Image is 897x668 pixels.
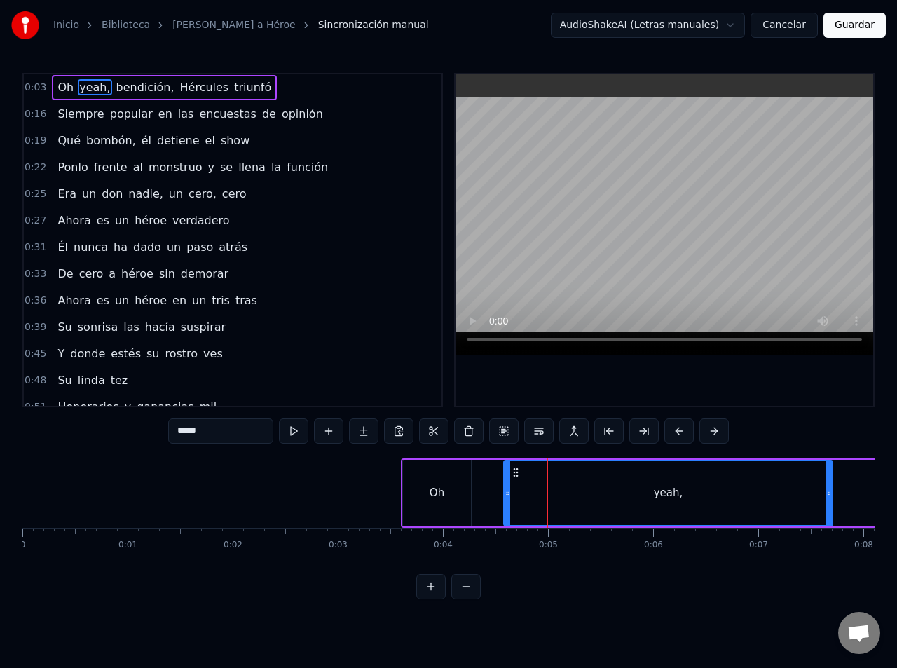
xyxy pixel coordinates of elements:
span: Era [56,186,78,202]
div: Oh [430,485,444,501]
span: 0:03 [25,81,46,95]
span: frente [93,159,129,175]
span: atrás [217,239,249,255]
span: y [207,159,216,175]
span: cero [221,186,248,202]
div: 0:08 [854,540,873,551]
div: 0:01 [118,540,137,551]
span: llena [237,159,267,175]
a: Biblioteca [102,18,150,32]
span: verdadero [171,212,231,229]
span: Qué [56,132,82,149]
span: Hércules [179,79,231,95]
span: un [114,212,130,229]
span: Ahora [56,212,92,229]
span: Sincronización manual [318,18,429,32]
span: rostro [163,346,199,362]
span: sonrisa [76,319,119,335]
span: bendición, [115,79,176,95]
div: yeah, [654,485,683,501]
div: 0:03 [329,540,348,551]
span: suspirar [179,319,227,335]
span: hacía [144,319,177,335]
span: detiene [156,132,201,149]
span: Oh [56,79,75,95]
span: ganancias [135,399,195,415]
span: 0:45 [25,347,46,361]
span: nadie, [127,186,164,202]
div: Chat abierto [838,612,880,654]
span: de [261,106,278,122]
span: Ahora [56,292,92,308]
span: De [56,266,74,282]
span: es [95,292,111,308]
div: 0:06 [644,540,663,551]
span: y [123,399,132,415]
span: las [122,319,141,335]
span: un [114,292,130,308]
div: 0:07 [749,540,768,551]
span: su [145,346,160,362]
span: las [177,106,196,122]
a: Inicio [53,18,79,32]
span: tez [109,372,130,388]
span: en [157,106,174,122]
span: 0:33 [25,267,46,281]
span: Ponlo [56,159,89,175]
span: es [95,212,111,229]
div: 0:05 [539,540,558,551]
span: ves [202,346,224,362]
span: dado [132,239,163,255]
span: héroe [133,212,168,229]
span: mil [198,399,218,415]
span: 0:27 [25,214,46,228]
span: en [171,292,188,308]
button: Guardar [823,13,886,38]
img: youka [11,11,39,39]
span: 0:51 [25,400,46,414]
span: Su [56,372,73,388]
span: Y [56,346,66,362]
span: Su [56,319,73,335]
span: monstruo [147,159,204,175]
span: 0:25 [25,187,46,201]
span: don [100,186,124,202]
span: yeah, [78,79,111,95]
nav: breadcrumb [53,18,429,32]
span: Honorarios [56,399,120,415]
span: demorar [179,266,230,282]
span: paso [185,239,214,255]
span: 0:22 [25,161,46,175]
span: nunca [72,239,109,255]
span: ha [112,239,129,255]
div: 0 [20,540,26,551]
button: Cancelar [751,13,818,38]
span: 0:31 [25,240,46,254]
span: Él [56,239,69,255]
span: la [270,159,282,175]
span: encuestas [198,106,258,122]
span: donde [69,346,107,362]
span: 0:19 [25,134,46,148]
span: popular [109,106,154,122]
span: al [132,159,144,175]
span: tras [234,292,259,308]
span: linda [76,372,107,388]
span: un [167,186,184,202]
span: cero, [187,186,218,202]
span: un [165,239,182,255]
span: 0:39 [25,320,46,334]
span: él [140,132,153,149]
span: Siempre [56,106,105,122]
span: un [191,292,207,308]
span: cero [78,266,105,282]
span: un [81,186,97,202]
span: opinión [280,106,324,122]
span: 0:16 [25,107,46,121]
span: se [219,159,234,175]
a: [PERSON_NAME] a Héroe [172,18,296,32]
span: 0:48 [25,374,46,388]
div: 0:02 [224,540,242,551]
div: 0:04 [434,540,453,551]
span: a [107,266,117,282]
